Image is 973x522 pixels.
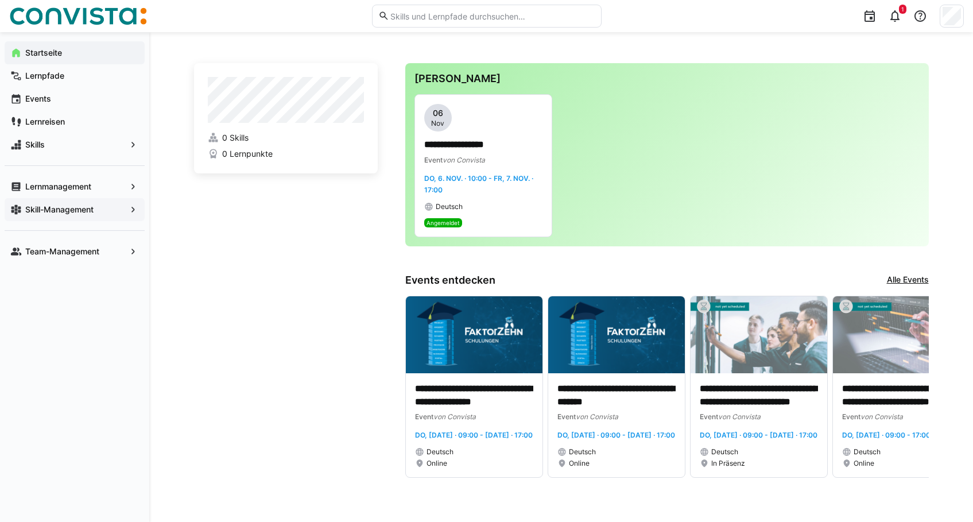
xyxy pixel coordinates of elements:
[860,412,903,421] span: von Convista
[576,412,618,421] span: von Convista
[569,459,590,468] span: Online
[406,296,542,373] img: image
[718,412,761,421] span: von Convista
[557,431,675,439] span: Do, [DATE] · 09:00 - [DATE] · 17:00
[222,132,249,144] span: 0 Skills
[424,174,533,194] span: Do, 6. Nov. · 10:00 - Fr, 7. Nov. · 17:00
[901,6,904,13] span: 1
[711,459,745,468] span: In Präsenz
[854,459,874,468] span: Online
[427,219,460,226] span: Angemeldet
[436,202,463,211] span: Deutsch
[887,274,929,287] a: Alle Events
[431,119,444,128] span: Nov
[427,447,453,457] span: Deutsch
[691,296,827,373] img: image
[842,412,860,421] span: Event
[557,412,576,421] span: Event
[548,296,685,373] img: image
[415,431,533,439] span: Do, [DATE] · 09:00 - [DATE] · 17:00
[222,148,273,160] span: 0 Lernpunkte
[443,156,485,164] span: von Convista
[700,412,718,421] span: Event
[700,431,817,439] span: Do, [DATE] · 09:00 - [DATE] · 17:00
[208,132,364,144] a: 0 Skills
[842,431,931,439] span: Do, [DATE] · 09:00 - 17:00
[854,447,881,457] span: Deutsch
[424,156,443,164] span: Event
[414,72,920,85] h3: [PERSON_NAME]
[405,274,495,287] h3: Events entdecken
[433,412,476,421] span: von Convista
[433,107,443,119] span: 06
[833,296,970,373] img: image
[389,11,595,21] input: Skills und Lernpfade durchsuchen…
[569,447,596,457] span: Deutsch
[415,412,433,421] span: Event
[427,459,447,468] span: Online
[711,447,738,457] span: Deutsch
